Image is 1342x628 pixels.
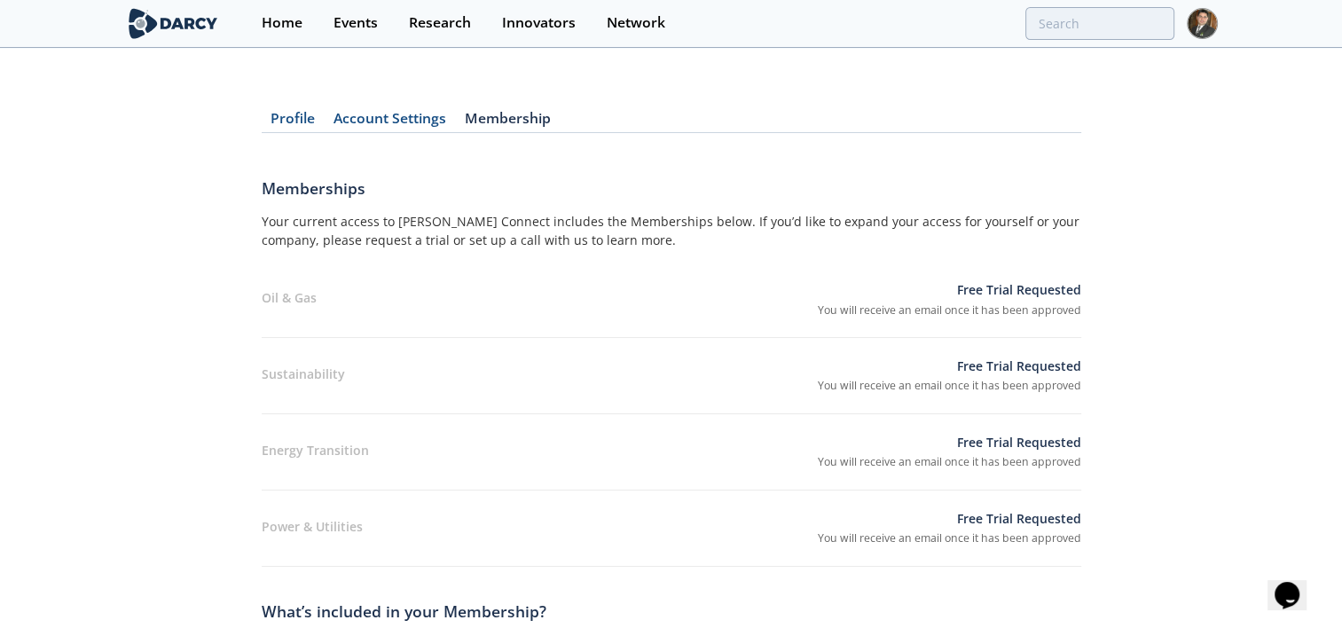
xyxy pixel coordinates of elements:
[607,16,665,30] div: Network
[818,530,1081,546] p: You will receive an email once it has been approved
[262,288,818,310] p: Oil & Gas
[334,16,378,30] div: Events
[125,8,222,39] img: logo-wide.svg
[1187,8,1218,39] img: Profile
[1267,557,1324,610] iframe: chat widget
[262,16,302,30] div: Home
[818,302,1081,318] p: You will receive an email once it has been approved
[262,365,818,387] p: Sustainability
[262,112,325,133] a: Profile
[325,112,456,133] a: Account Settings
[262,517,818,539] p: Power & Utilities
[456,112,561,133] a: Membership
[818,280,1081,302] p: Free Trial Requested
[409,16,471,30] div: Research
[818,357,1081,379] p: Free Trial Requested
[818,509,1081,531] p: Free Trial Requested
[1025,7,1174,40] input: Advanced Search
[818,378,1081,394] p: You will receive an email once it has been approved
[262,177,1081,212] h1: Memberships
[262,441,818,463] p: Energy Transition
[818,454,1081,470] p: You will receive an email once it has been approved
[262,212,1081,262] div: Your current access to [PERSON_NAME] Connect includes the Memberships below. If you’d like to exp...
[818,433,1081,455] p: Free Trial Requested
[502,16,576,30] div: Innovators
